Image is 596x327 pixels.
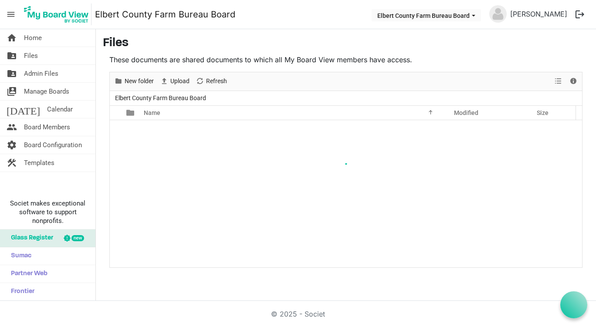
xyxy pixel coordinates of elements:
[24,136,82,154] span: Board Configuration
[4,199,91,225] span: Societ makes exceptional software to support nonprofits.
[47,101,73,118] span: Calendar
[489,5,507,23] img: no-profile-picture.svg
[21,3,95,25] a: My Board View Logo
[24,65,58,82] span: Admin Files
[24,154,54,172] span: Templates
[7,136,17,154] span: settings
[24,83,69,100] span: Manage Boards
[7,247,31,265] span: Sumac
[7,83,17,100] span: switch_account
[109,54,582,65] p: These documents are shared documents to which all My Board View members have access.
[71,235,84,241] div: new
[372,9,481,21] button: Elbert County Farm Bureau Board dropdownbutton
[7,229,53,247] span: Glass Register
[7,283,34,300] span: Frontier
[95,6,235,23] a: Elbert County Farm Bureau Board
[7,29,17,47] span: home
[21,3,91,25] img: My Board View Logo
[24,47,38,64] span: Files
[103,36,589,51] h3: Files
[3,6,19,23] span: menu
[507,5,571,23] a: [PERSON_NAME]
[7,118,17,136] span: people
[7,265,47,283] span: Partner Web
[24,118,70,136] span: Board Members
[7,101,40,118] span: [DATE]
[7,65,17,82] span: folder_shared
[571,5,589,24] button: logout
[271,310,325,318] a: © 2025 - Societ
[24,29,42,47] span: Home
[7,154,17,172] span: construction
[7,47,17,64] span: folder_shared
